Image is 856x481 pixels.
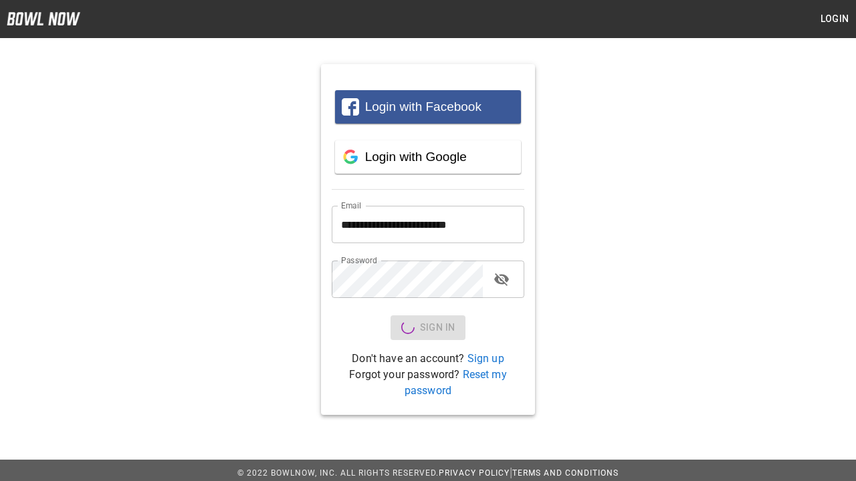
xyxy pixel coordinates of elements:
p: Don't have an account? [332,351,524,367]
a: Terms and Conditions [512,468,619,478]
button: Login [813,7,856,31]
button: Login with Facebook [335,90,521,124]
button: Login with Google [335,140,521,174]
span: Login with Google [365,150,467,164]
span: © 2022 BowlNow, Inc. All Rights Reserved. [237,468,439,478]
a: Sign up [467,352,504,365]
a: Privacy Policy [439,468,510,478]
img: logo [7,12,80,25]
p: Forgot your password? [332,367,524,399]
button: toggle password visibility [488,266,515,293]
a: Reset my password [405,368,507,397]
span: Login with Facebook [365,100,481,114]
